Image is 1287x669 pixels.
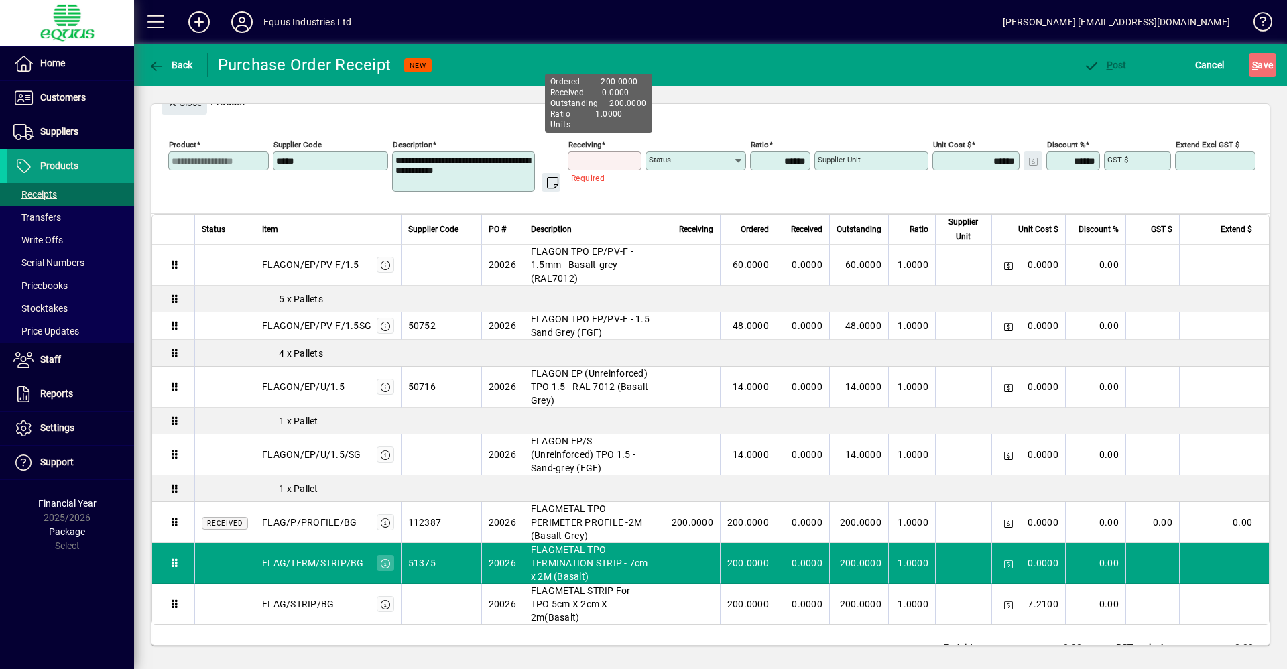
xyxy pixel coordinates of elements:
[40,422,74,433] span: Settings
[1065,367,1125,408] td: 0.00
[1176,140,1239,149] mat-label: Extend excl GST $
[1195,54,1225,76] span: Cancel
[13,257,84,268] span: Serial Numbers
[776,543,829,584] td: 0.0000
[545,74,652,133] div: Ordered 200.0000 Received 0.0000 Outstanding 200.0000 Ratio 1.0000 Units
[7,229,134,251] a: Write Offs
[7,320,134,343] a: Price Updates
[837,222,881,237] span: Outstanding
[776,584,829,624] td: 0.0000
[221,10,263,34] button: Profile
[1028,515,1058,529] span: 0.0000
[489,222,506,237] span: PO #
[888,584,935,624] td: 1.0000
[1018,640,1098,656] td: 0.00
[888,367,935,408] td: 1.0000
[1065,584,1125,624] td: 0.00
[1107,60,1113,70] span: P
[720,434,776,475] td: 14.0000
[40,457,74,467] span: Support
[195,414,1269,428] div: 1 x Pallet
[999,595,1018,613] button: Change Price Levels
[937,640,1018,656] td: Freight
[262,222,278,237] span: Item
[1028,380,1058,393] span: 0.0000
[1221,222,1252,237] span: Extend $
[13,326,79,337] span: Price Updates
[649,155,671,164] mat-label: Status
[145,53,196,77] button: Back
[262,380,345,393] div: FLAGON/EP/U/1.5
[571,170,631,184] mat-error: Required
[481,367,524,408] td: 20026
[776,434,829,475] td: 0.0000
[888,245,935,286] td: 1.0000
[1243,3,1270,46] a: Knowledge Base
[776,312,829,340] td: 0.0000
[1047,140,1085,149] mat-label: Discount %
[1028,258,1058,271] span: 0.0000
[1065,245,1125,286] td: 0.00
[195,482,1269,495] div: 1 x Pallet
[148,60,193,70] span: Back
[1018,222,1058,237] span: Unit Cost $
[195,292,1269,306] div: 5 x Pallets
[40,92,86,103] span: Customers
[888,502,935,543] td: 1.0000
[1192,53,1228,77] button: Cancel
[7,81,134,115] a: Customers
[38,498,97,509] span: Financial Year
[195,347,1269,360] div: 4 x Pallets
[401,543,481,584] td: 51375
[178,10,221,34] button: Add
[481,543,524,584] td: 20026
[1028,319,1058,332] span: 0.0000
[568,140,601,149] mat-label: Receiving
[13,235,63,245] span: Write Offs
[776,367,829,408] td: 0.0000
[999,377,1018,396] button: Change Price Levels
[933,140,971,149] mat-label: Unit Cost $
[401,312,481,340] td: 50752
[720,367,776,408] td: 14.0000
[7,343,134,377] a: Staff
[1109,640,1189,656] td: GST exclusive
[40,160,78,171] span: Products
[720,543,776,584] td: 200.0000
[829,245,888,286] td: 60.0000
[791,222,822,237] span: Received
[524,543,658,584] td: FLAGMETAL TPO TERMINATION STRIP - 7cm x 2M (Basalt)
[1065,434,1125,475] td: 0.00
[40,126,78,137] span: Suppliers
[524,245,658,286] td: FLAGON TPO EP/PV-F - 1.5mm - Basalt-grey (RAL7012)
[1189,640,1270,656] td: 0.00
[888,312,935,340] td: 1.0000
[1107,155,1128,164] mat-label: GST $
[169,140,196,149] mat-label: Product
[524,312,658,340] td: FLAGON TPO EP/PV-F - 1.5 Sand Grey (FGF)
[13,303,68,314] span: Stocktakes
[910,222,928,237] span: Ratio
[1083,60,1127,70] span: ost
[1065,543,1125,584] td: 0.00
[410,61,426,70] span: NEW
[158,96,210,108] app-page-header-button: Close
[776,245,829,286] td: 0.0000
[672,515,713,529] span: 200.0000
[829,584,888,624] td: 200.0000
[999,445,1018,464] button: Change Price Levels
[1003,11,1230,33] div: [PERSON_NAME] [EMAIL_ADDRESS][DOMAIN_NAME]
[481,245,524,286] td: 20026
[7,274,134,297] a: Pricebooks
[751,140,769,149] mat-label: Ratio
[40,388,73,399] span: Reports
[829,367,888,408] td: 14.0000
[207,520,243,527] span: Received
[218,54,391,76] div: Purchase Order Receipt
[7,412,134,445] a: Settings
[7,377,134,411] a: Reports
[273,140,322,149] mat-label: Supplier Code
[720,245,776,286] td: 60.0000
[408,222,458,237] span: Supplier Code
[202,222,225,237] span: Status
